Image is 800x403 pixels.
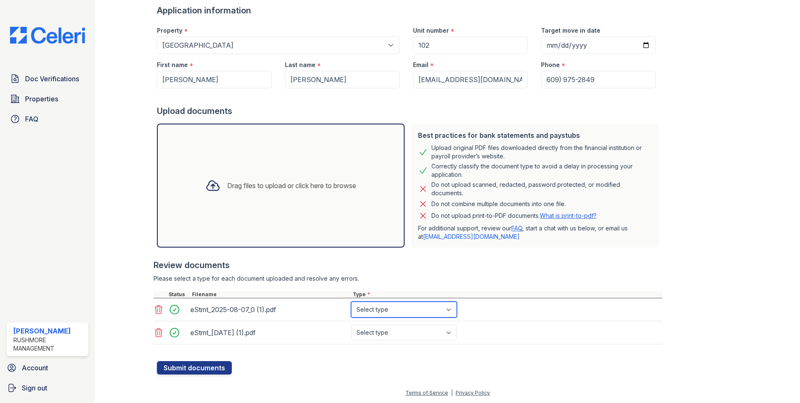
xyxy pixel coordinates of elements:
[7,90,88,107] a: Properties
[22,363,48,373] span: Account
[190,303,348,316] div: eStmt_2025-08-07_0 (1).pdf
[7,70,88,87] a: Doc Verifications
[418,130,652,140] div: Best practices for bank statements and paystubs
[22,383,47,393] span: Sign out
[13,326,85,336] div: [PERSON_NAME]
[157,5,662,16] div: Application information
[157,105,662,117] div: Upload documents
[227,181,356,191] div: Drag files to upload or click here to browse
[25,114,38,124] span: FAQ
[25,94,58,104] span: Properties
[431,199,566,209] div: Do not combine multiple documents into one file.
[7,111,88,127] a: FAQ
[541,61,560,69] label: Phone
[431,212,597,220] p: Do not upload print-to-PDF documents.
[157,361,232,375] button: Submit documents
[511,225,522,232] a: FAQ
[154,259,662,271] div: Review documents
[3,380,92,396] a: Sign out
[418,224,652,241] p: For additional support, review our , start a chat with us below, or email us at
[167,291,190,298] div: Status
[351,291,662,298] div: Type
[157,26,182,35] label: Property
[405,390,448,396] a: Terms of Service
[413,26,449,35] label: Unit number
[413,61,428,69] label: Email
[431,144,652,160] div: Upload original PDF files downloaded directly from the financial institution or payroll provider’...
[451,390,453,396] div: |
[190,326,348,339] div: eStmt_[DATE] (1).pdf
[285,61,315,69] label: Last name
[431,162,652,179] div: Correctly classify the document type to avoid a delay in processing your application.
[190,291,351,298] div: Filename
[3,359,92,376] a: Account
[13,336,85,353] div: Rushmore Management
[540,212,597,219] a: What is print-to-pdf?
[157,61,188,69] label: First name
[431,181,652,197] div: Do not upload scanned, redacted, password protected, or modified documents.
[456,390,490,396] a: Privacy Policy
[154,274,662,283] div: Please select a type for each document uploaded and resolve any errors.
[3,27,92,44] img: CE_Logo_Blue-a8612792a0a2168367f1c8372b55b34899dd931a85d93a1a3d3e32e68fde9ad4.png
[541,26,600,35] label: Target move in date
[423,233,520,240] a: [EMAIL_ADDRESS][DOMAIN_NAME]
[25,74,79,84] span: Doc Verifications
